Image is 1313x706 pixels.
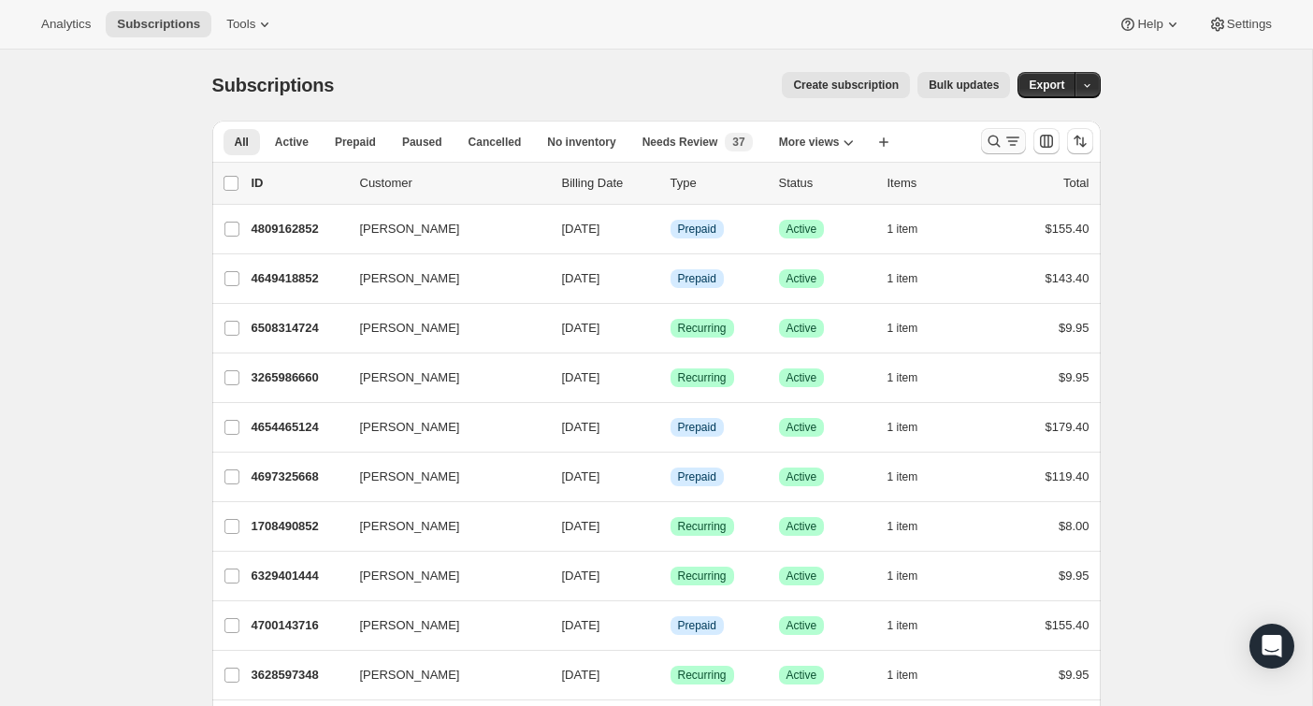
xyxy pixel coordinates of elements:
span: Active [786,618,817,633]
span: Recurring [678,569,727,584]
span: [PERSON_NAME] [360,319,460,338]
span: Settings [1227,17,1272,32]
span: [PERSON_NAME] [360,517,460,536]
span: [PERSON_NAME] [360,220,460,238]
span: [DATE] [562,569,600,583]
span: 1 item [887,370,918,385]
span: Paused [402,135,442,150]
p: Status [779,174,873,193]
span: [DATE] [562,618,600,632]
span: [DATE] [562,271,600,285]
button: 1 item [887,612,939,639]
p: 6329401444 [252,567,345,585]
span: [PERSON_NAME] [360,666,460,684]
div: 6508314724[PERSON_NAME][DATE]SuccessRecurringSuccessActive1 item$9.95 [252,315,1089,341]
span: 1 item [887,569,918,584]
span: Create subscription [793,78,899,93]
span: 1 item [887,519,918,534]
span: Active [275,135,309,150]
p: 3265986660 [252,368,345,387]
span: [DATE] [562,222,600,236]
button: 1 item [887,662,939,688]
span: Prepaid [678,271,716,286]
div: 3628597348[PERSON_NAME][DATE]SuccessRecurringSuccessActive1 item$9.95 [252,662,1089,688]
button: 1 item [887,414,939,440]
button: [PERSON_NAME] [349,561,536,591]
button: [PERSON_NAME] [349,660,536,690]
button: 1 item [887,365,939,391]
span: Active [786,469,817,484]
p: 3628597348 [252,666,345,684]
button: [PERSON_NAME] [349,363,536,393]
span: $155.40 [1046,618,1089,632]
button: [PERSON_NAME] [349,264,536,294]
span: Help [1137,17,1162,32]
span: Export [1029,78,1064,93]
p: 4697325668 [252,468,345,486]
span: [DATE] [562,519,600,533]
span: Prepaid [678,222,716,237]
span: $9.95 [1059,370,1089,384]
div: 4654465124[PERSON_NAME][DATE]InfoPrepaidSuccessActive1 item$179.40 [252,414,1089,440]
div: 6329401444[PERSON_NAME][DATE]SuccessRecurringSuccessActive1 item$9.95 [252,563,1089,589]
span: Prepaid [678,420,716,435]
span: [PERSON_NAME] [360,468,460,486]
button: [PERSON_NAME] [349,462,536,492]
button: Search and filter results [981,128,1026,154]
button: Tools [215,11,285,37]
span: $9.95 [1059,668,1089,682]
button: 1 item [887,464,939,490]
p: 1708490852 [252,517,345,536]
span: Subscriptions [117,17,200,32]
div: 3265986660[PERSON_NAME][DATE]SuccessRecurringSuccessActive1 item$9.95 [252,365,1089,391]
span: All [235,135,249,150]
span: [DATE] [562,370,600,384]
span: Prepaid [678,469,716,484]
span: Recurring [678,370,727,385]
span: [PERSON_NAME] [360,567,460,585]
p: Customer [360,174,547,193]
span: 1 item [887,321,918,336]
button: 1 item [887,315,939,341]
span: $155.40 [1046,222,1089,236]
span: Tools [226,17,255,32]
p: 4700143716 [252,616,345,635]
p: 6508314724 [252,319,345,338]
div: Type [671,174,764,193]
span: Active [786,370,817,385]
span: 1 item [887,222,918,237]
p: ID [252,174,345,193]
span: $119.40 [1046,469,1089,483]
button: 1 item [887,216,939,242]
button: 1 item [887,563,939,589]
span: [DATE] [562,321,600,335]
span: 37 [732,135,744,150]
button: More views [768,129,866,155]
span: Active [786,321,817,336]
span: No inventory [547,135,615,150]
span: Active [786,519,817,534]
div: 1708490852[PERSON_NAME][DATE]SuccessRecurringSuccessActive1 item$8.00 [252,513,1089,540]
p: 4649418852 [252,269,345,288]
span: Recurring [678,668,727,683]
button: Subscriptions [106,11,211,37]
button: Sort the results [1067,128,1093,154]
div: IDCustomerBilling DateTypeStatusItemsTotal [252,174,1089,193]
span: [DATE] [562,420,600,434]
span: Needs Review [642,135,718,150]
div: Open Intercom Messenger [1249,624,1294,669]
button: [PERSON_NAME] [349,214,536,244]
span: [DATE] [562,469,600,483]
button: 1 item [887,266,939,292]
span: 1 item [887,271,918,286]
span: More views [779,135,840,150]
p: 4654465124 [252,418,345,437]
button: Customize table column order and visibility [1033,128,1060,154]
span: [PERSON_NAME] [360,269,460,288]
div: 4809162852[PERSON_NAME][DATE]InfoPrepaidSuccessActive1 item$155.40 [252,216,1089,242]
span: 1 item [887,618,918,633]
span: $143.40 [1046,271,1089,285]
span: 1 item [887,668,918,683]
span: [DATE] [562,668,600,682]
span: Bulk updates [929,78,999,93]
